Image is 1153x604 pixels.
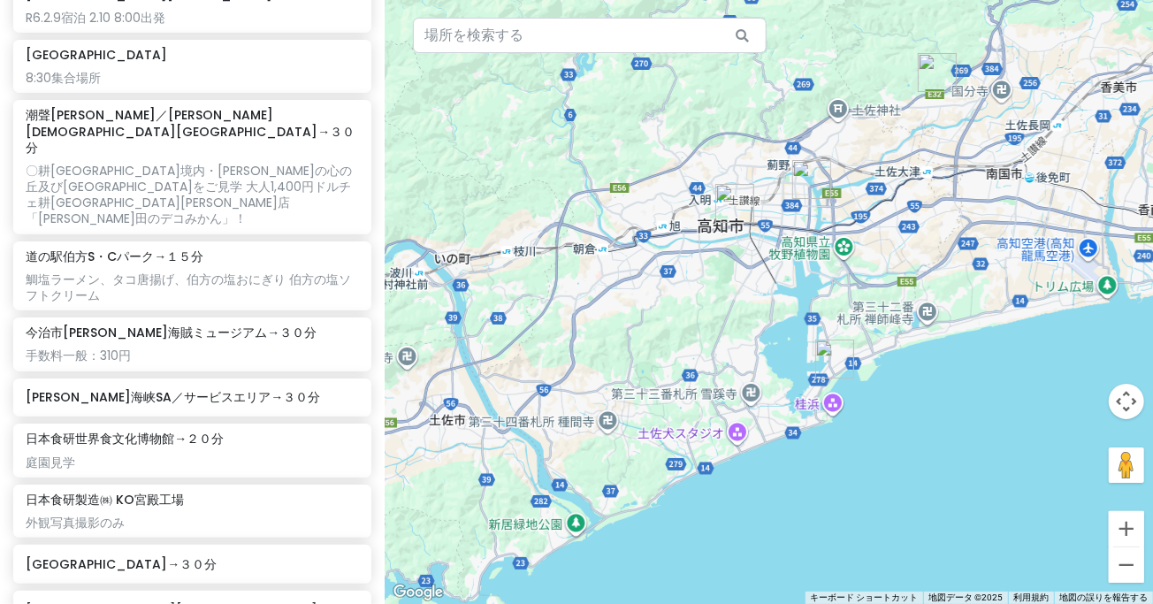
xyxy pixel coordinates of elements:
[26,271,351,304] font: 鯛塩ラーメン、タコ唐揚げ、伯方の塩おにぎり 伯方の塩ソフトクリーム
[26,430,224,447] font: 日本食研世界食文化博物館→２０分
[26,248,203,265] font: 道の駅伯方S・Cパーク→１５分
[413,18,767,53] input: 場所を検索する
[26,69,101,87] font: 8:30集合場所
[792,160,831,199] div: 芋屋金次郎 卸団地店
[26,514,125,531] font: 外観写真撮影のみ
[26,106,355,156] font: 潮聲[PERSON_NAME]／[PERSON_NAME][DEMOGRAPHIC_DATA][GEOGRAPHIC_DATA]→３０分
[810,592,918,604] button: キーボード反対
[1109,547,1144,583] button: ズームアウト
[1109,384,1144,419] button: 地図のカメラコントロール
[1059,593,1148,602] a: 地図の誤りを報告する
[389,581,447,604] img: グーグル
[26,491,184,508] font: 日本食研製造㈱ KO宮殿工場
[389,581,447,604] a: Google マップでこの地域を開きます（新しいウィンドウが開きます）
[26,9,165,27] font: R6.2.9宿泊 2.10 8:00出発
[715,184,754,223] div: ひろめ市場
[918,53,957,92] div: 南国SA(上り)
[815,340,854,378] div: タタキ道場
[26,388,320,406] font: [PERSON_NAME]海峡SA／サービスエリア→３０分
[26,178,351,227] font: ドルチェ耕[GEOGRAPHIC_DATA][PERSON_NAME]店「[PERSON_NAME]田のデコみかん」！
[26,162,352,195] font: 〇耕[GEOGRAPHIC_DATA]境内・[PERSON_NAME]の心の丘及び[GEOGRAPHIC_DATA]をご見学 大人1,400円
[1109,447,1144,483] button: 地図上にペグマンを落として、ストリートビューを開きます
[26,324,317,341] font: 今治市[PERSON_NAME]海賊ミュージアム→３０分
[26,46,167,64] font: [GEOGRAPHIC_DATA]
[928,593,1003,602] font: 地図データ ©2025
[1109,511,1144,547] button: ズームイン
[26,555,217,573] font: [GEOGRAPHIC_DATA]→３０分
[1013,593,1049,602] a: 利用規約
[26,454,75,471] font: 庭園見学
[26,347,131,364] font: 手数料一般：310円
